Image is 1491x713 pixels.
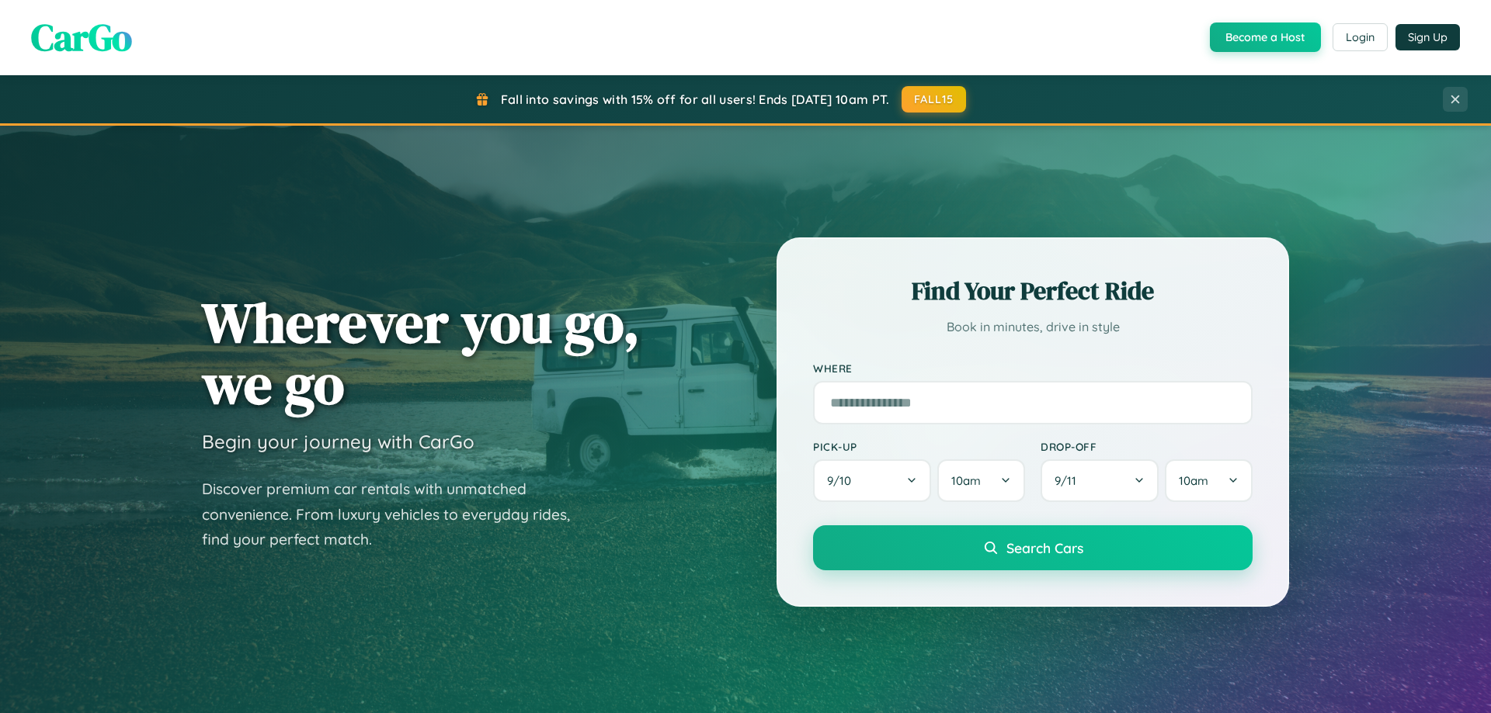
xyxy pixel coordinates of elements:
[951,473,981,488] span: 10am
[1179,473,1208,488] span: 10am
[813,525,1253,570] button: Search Cars
[813,316,1253,338] p: Book in minutes, drive in style
[1006,539,1083,556] span: Search Cars
[1165,459,1253,502] button: 10am
[937,459,1025,502] button: 10am
[1210,22,1321,52] button: Become a Host
[813,459,931,502] button: 9/10
[1041,459,1159,502] button: 9/11
[813,274,1253,308] h2: Find Your Perfect Ride
[827,473,859,488] span: 9 / 10
[902,86,967,112] button: FALL15
[1041,440,1253,453] label: Drop-off
[813,440,1025,453] label: Pick-up
[501,92,890,107] span: Fall into savings with 15% off for all users! Ends [DATE] 10am PT.
[31,12,132,63] span: CarGo
[1395,24,1460,50] button: Sign Up
[813,362,1253,375] label: Where
[202,476,590,552] p: Discover premium car rentals with unmatched convenience. From luxury vehicles to everyday rides, ...
[1055,473,1084,488] span: 9 / 11
[202,430,474,453] h3: Begin your journey with CarGo
[202,292,640,414] h1: Wherever you go, we go
[1333,23,1388,51] button: Login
